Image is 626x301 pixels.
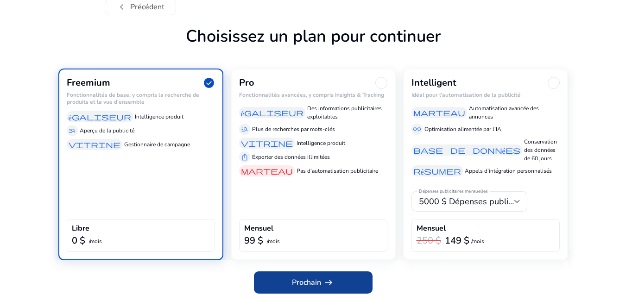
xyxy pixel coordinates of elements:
[241,109,304,116] span: égaliseur
[413,125,421,133] span: all_inclusive
[69,141,120,148] span: Vitrine
[254,271,373,294] button: Prochainarrow_right_alt
[419,196,554,207] span: 5000 $ Dépenses publicitaires/mois
[72,234,85,247] b: 0 $
[413,167,461,175] span: résumer
[469,104,560,121] p: Automatisation avancée des annonces
[241,153,248,161] span: ios_share
[244,224,273,233] h4: Mensuel
[241,167,293,175] span: marteau
[411,77,456,88] h3: Intelligent
[239,77,254,88] h3: Pro
[239,92,387,98] h6: Fonctionnalités avancées, y compris Insights & Tracking
[89,238,102,245] p: /mois
[116,1,127,13] span: chevron_left
[445,234,469,247] b: 149 $
[411,92,560,98] h6: Idéal pour l’automatisation de la publicité
[267,238,280,245] p: /mois
[413,146,520,154] span: base de données
[424,125,501,133] p: Optimisation alimentée par l’IA
[524,138,560,163] p: Conservation des données de 60 jours
[124,140,190,149] p: Gestionnaire de campagne
[58,26,568,69] h1: Choisissez un plan pour continuer
[72,224,89,233] h4: Libre
[323,277,334,288] span: arrow_right_alt
[244,234,263,247] b: 99 $
[80,126,134,135] p: Aperçu de la publicité
[203,77,215,89] span: check_circle
[69,113,131,120] span: égaliseur
[67,92,215,105] h6: Fonctionnalités de base, y compris la recherche de produits et la vue d’ensemble
[417,235,441,246] h3: 250 $
[67,77,110,88] h3: Freemium
[297,167,378,175] p: Pas d’automatisation publicitaire
[292,277,321,288] font: Prochain
[241,139,293,147] span: Vitrine
[69,127,76,134] span: manage_search
[465,167,552,175] p: Appels d’intégration personnalisés
[252,125,335,133] p: Plus de recherches par mots-clés
[252,153,330,161] p: Exporter des données illimitées
[419,188,488,195] mat-label: Dépenses publicitaires mensuelles
[413,109,465,116] span: marteau
[241,125,248,133] span: manage_search
[471,238,484,245] p: /mois
[130,1,164,13] font: Précédent
[307,104,387,121] p: Des informations publicitaires exploitables
[417,224,446,233] h4: Mensuel
[297,139,345,147] p: Intelligence produit
[135,113,183,121] p: Intelligence produit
